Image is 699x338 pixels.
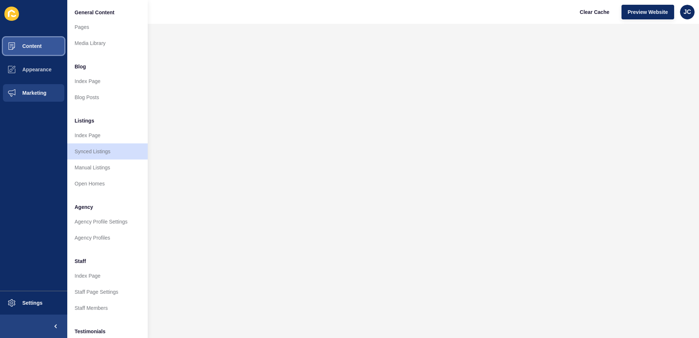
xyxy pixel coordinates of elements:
span: JC [684,8,691,16]
a: Agency Profiles [67,230,148,246]
span: General Content [75,9,114,16]
a: Index Page [67,73,148,89]
span: Staff [75,258,86,265]
a: Blog Posts [67,89,148,105]
a: Synced Listings [67,143,148,159]
button: Preview Website [621,5,674,19]
span: Blog [75,63,86,70]
a: Pages [67,19,148,35]
a: Staff Page Settings [67,284,148,300]
a: Agency Profile Settings [67,214,148,230]
span: Clear Cache [580,8,609,16]
span: Listings [75,117,94,124]
span: Agency [75,203,93,211]
a: Open Homes [67,176,148,192]
span: Preview Website [628,8,668,16]
a: Media Library [67,35,148,51]
a: Index Page [67,127,148,143]
span: Testimonials [75,328,106,335]
a: Staff Members [67,300,148,316]
a: Manual Listings [67,159,148,176]
button: Clear Cache [574,5,616,19]
a: Index Page [67,268,148,284]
